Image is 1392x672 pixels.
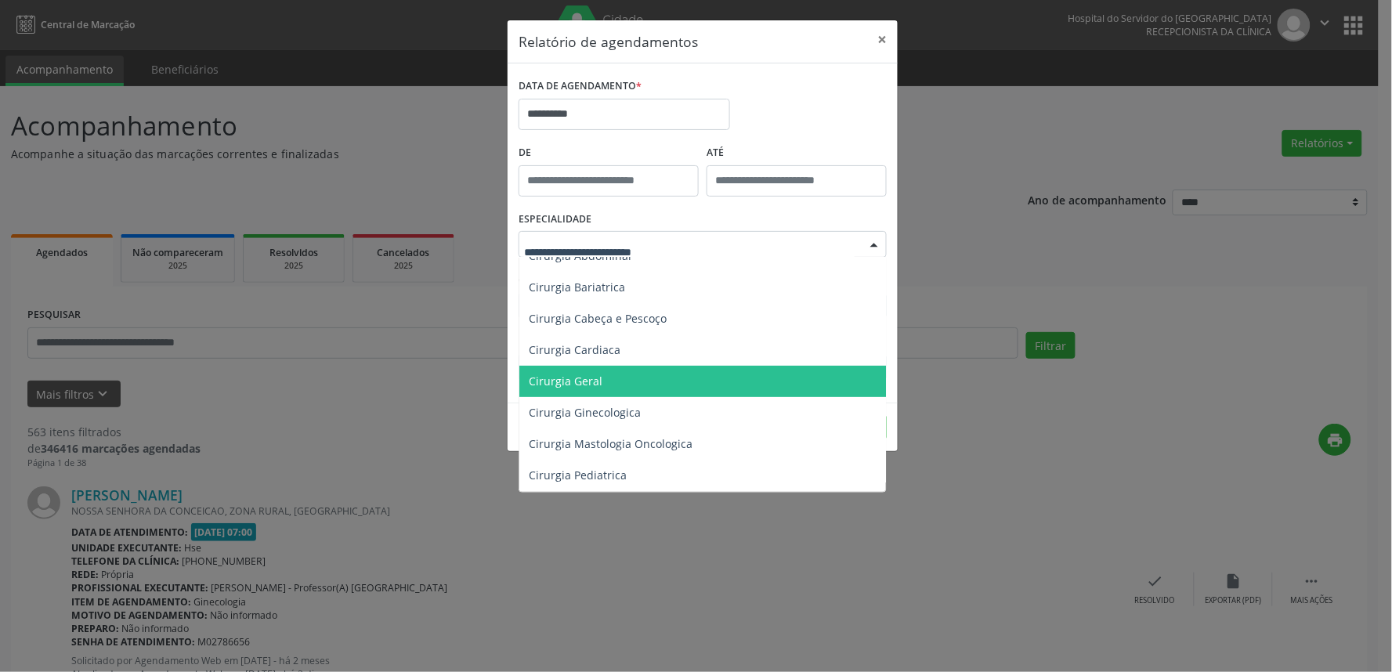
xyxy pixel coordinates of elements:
[707,141,887,165] label: ATÉ
[519,141,699,165] label: De
[529,374,602,388] span: Cirurgia Geral
[529,311,667,326] span: Cirurgia Cabeça e Pescoço
[529,436,692,451] span: Cirurgia Mastologia Oncologica
[519,31,698,52] h5: Relatório de agendamentos
[519,74,642,99] label: DATA DE AGENDAMENTO
[866,20,898,59] button: Close
[529,342,620,357] span: Cirurgia Cardiaca
[529,405,641,420] span: Cirurgia Ginecologica
[529,280,625,294] span: Cirurgia Bariatrica
[529,468,627,482] span: Cirurgia Pediatrica
[519,208,591,232] label: ESPECIALIDADE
